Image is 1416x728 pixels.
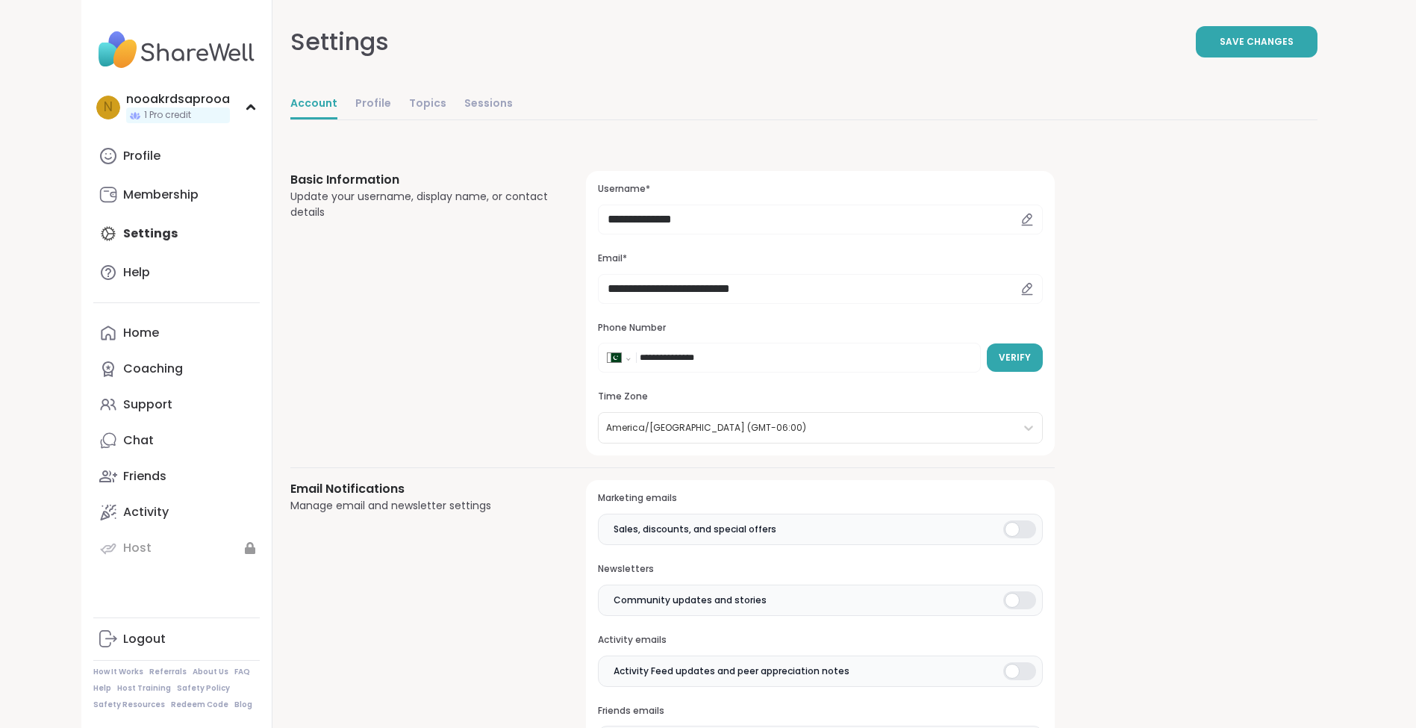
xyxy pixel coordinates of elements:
span: Community updates and stories [614,594,767,607]
a: Blog [234,700,252,710]
div: Support [123,396,172,413]
h3: Activity emails [598,634,1042,647]
a: Coaching [93,351,260,387]
a: Chat [93,423,260,458]
a: Host Training [117,683,171,694]
h3: Email Notifications [290,480,551,498]
span: n [104,98,113,117]
h3: Friends emails [598,705,1042,718]
a: Logout [93,621,260,657]
a: Help [93,255,260,290]
a: About Us [193,667,228,677]
a: Support [93,387,260,423]
h3: Marketing emails [598,492,1042,505]
span: Sales, discounts, and special offers [614,523,776,536]
a: Profile [93,138,260,174]
div: Friends [123,468,166,485]
button: Save Changes [1196,26,1317,57]
a: Help [93,683,111,694]
div: Logout [123,631,166,647]
a: Sessions [464,90,513,119]
a: Redeem Code [171,700,228,710]
div: Profile [123,148,160,164]
div: Update your username, display name, or contact details [290,189,551,220]
div: Activity [123,504,169,520]
a: How It Works [93,667,143,677]
h3: Basic Information [290,171,551,189]
a: Friends [93,458,260,494]
a: Referrals [149,667,187,677]
a: Activity [93,494,260,530]
h3: Username* [598,183,1042,196]
span: Activity Feed updates and peer appreciation notes [614,665,849,678]
div: Manage email and newsletter settings [290,498,551,514]
a: Home [93,315,260,351]
a: Safety Resources [93,700,165,710]
button: Verify [987,343,1043,372]
h3: Newsletters [598,563,1042,576]
a: Membership [93,177,260,213]
span: 1 Pro credit [144,109,191,122]
div: Help [123,264,150,281]
div: nooakrdsaprooa [126,91,230,108]
h3: Email* [598,252,1042,265]
h3: Time Zone [598,391,1042,403]
div: Home [123,325,159,341]
div: Settings [290,24,389,60]
span: Verify [999,351,1031,364]
a: Topics [409,90,446,119]
img: ShareWell Nav Logo [93,24,260,76]
a: Safety Policy [177,683,230,694]
div: Coaching [123,361,183,377]
a: Account [290,90,337,119]
div: Chat [123,432,154,449]
span: Save Changes [1220,35,1294,49]
a: Host [93,530,260,566]
a: FAQ [234,667,250,677]
h3: Phone Number [598,322,1042,335]
div: Membership [123,187,199,203]
a: Profile [355,90,391,119]
div: Host [123,540,152,556]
